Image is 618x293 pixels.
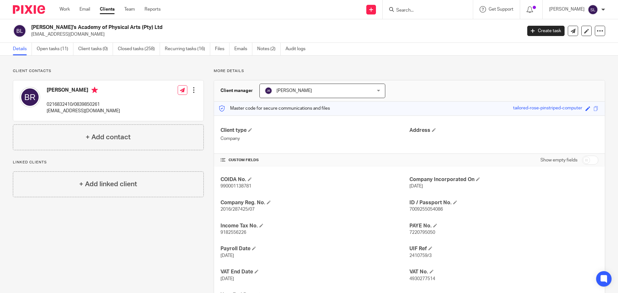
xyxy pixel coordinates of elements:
a: Clients [100,6,115,13]
h4: Payroll Date [220,245,409,252]
i: Primary [91,87,98,93]
div: tailored-rose-pinstriped-computer [513,105,582,112]
h4: Address [409,127,598,134]
img: svg%3E [588,5,598,15]
span: Get Support [489,7,513,12]
h4: UIF Ref [409,245,598,252]
span: [DATE] [409,184,423,188]
p: [PERSON_NAME] [549,6,585,13]
span: [DATE] [220,253,234,258]
p: More details [214,69,605,74]
img: svg%3E [20,87,40,107]
h4: Income Tax No. [220,223,409,229]
span: 2410759/3 [409,253,432,258]
span: [DATE] [220,277,234,281]
a: Create task [527,26,565,36]
h4: Company Incorporated On [409,176,598,183]
h4: CUSTOM FIELDS [220,158,409,163]
h3: Client manager [220,87,253,94]
h4: PAYE No. [409,223,598,229]
a: Notes (2) [257,43,281,55]
label: Show empty fields [540,157,577,163]
a: Emails [234,43,252,55]
span: 9182556226 [220,230,246,235]
img: Pixie [13,5,45,14]
a: Details [13,43,32,55]
input: Search [396,8,454,14]
p: Company [220,135,409,142]
h4: COIDA No. [220,176,409,183]
span: 4930277514 [409,277,435,281]
h4: VAT End Date [220,269,409,275]
p: Master code for secure communications and files [219,105,330,112]
a: Recurring tasks (16) [165,43,210,55]
a: Audit logs [286,43,310,55]
span: 2016/287425/07 [220,207,255,212]
h4: ID / Passport No. [409,199,598,206]
a: Reports [145,6,161,13]
h4: + Add contact [86,132,131,142]
span: 990001138781 [220,184,251,188]
h4: + Add linked client [79,179,137,189]
img: svg%3E [13,24,26,38]
a: Work [60,6,70,13]
h4: Company Reg. No. [220,199,409,206]
p: [EMAIL_ADDRESS][DOMAIN_NAME] [47,108,120,114]
a: Closed tasks (258) [118,43,160,55]
p: Client contacts [13,69,204,74]
a: Files [215,43,229,55]
a: Client tasks (0) [78,43,113,55]
a: Team [124,6,135,13]
span: 7009255054086 [409,207,443,212]
span: [PERSON_NAME] [276,88,312,93]
a: Open tasks (11) [37,43,73,55]
h4: VAT No. [409,269,598,275]
span: 7220795050 [409,230,435,235]
p: 0216832410/0839850261 [47,101,120,108]
p: [EMAIL_ADDRESS][DOMAIN_NAME] [31,31,518,38]
a: Email [80,6,90,13]
img: svg%3E [265,87,272,95]
h2: [PERSON_NAME]'s Academy of Physical Arts (Pty) Ltd [31,24,420,31]
h4: Client type [220,127,409,134]
p: Linked clients [13,160,204,165]
h4: [PERSON_NAME] [47,87,120,95]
